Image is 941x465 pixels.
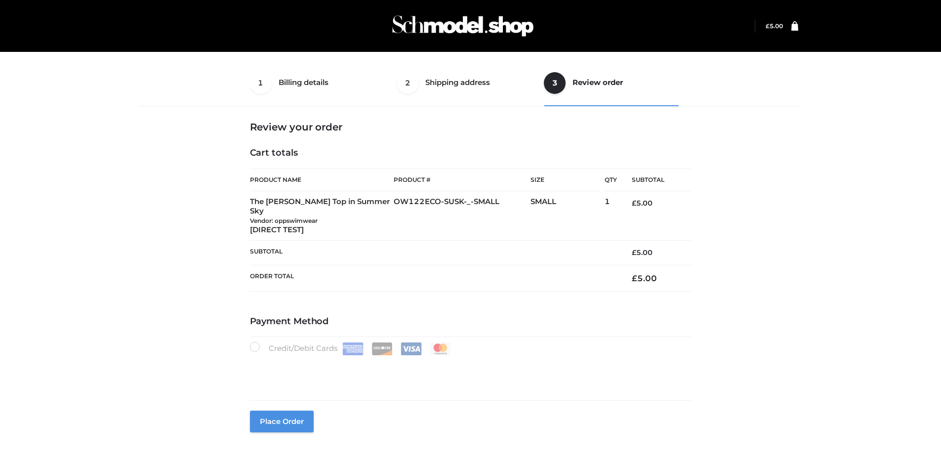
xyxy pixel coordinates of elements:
span: £ [632,248,636,257]
img: Discover [371,342,393,355]
bdi: 5.00 [632,199,653,208]
bdi: 5.00 [632,248,653,257]
img: Amex [342,342,364,355]
td: OW122ECO-SUSK-_-SMALL [394,191,531,241]
span: £ [632,199,636,208]
img: Mastercard [430,342,451,355]
th: Subtotal [617,169,691,191]
img: Visa [401,342,422,355]
a: £5.00 [766,22,783,30]
img: Schmodel Admin 964 [389,6,537,45]
h4: Cart totals [250,148,692,159]
td: 1 [605,191,617,241]
iframe: Secure payment input frame [248,353,690,389]
h3: Review your order [250,121,692,133]
th: Order Total [250,265,617,291]
h4: Payment Method [250,316,692,327]
td: The [PERSON_NAME] Top in Summer Sky [DIRECT TEST] [250,191,394,241]
small: Vendor: oppswimwear [250,217,318,224]
th: Product # [394,169,531,191]
td: SMALL [531,191,605,241]
span: £ [766,22,770,30]
bdi: 5.00 [632,273,657,283]
th: Product Name [250,169,394,191]
bdi: 5.00 [766,22,783,30]
button: Place order [250,411,314,432]
th: Size [531,169,600,191]
th: Qty [605,169,617,191]
th: Subtotal [250,241,617,265]
span: £ [632,273,637,283]
label: Credit/Debit Cards [250,342,452,355]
